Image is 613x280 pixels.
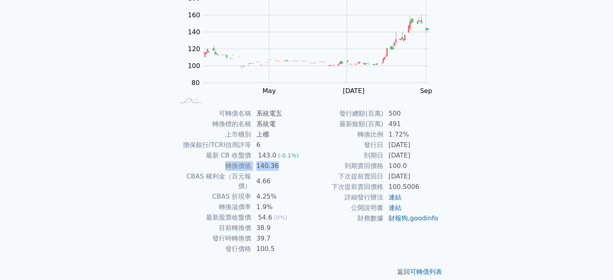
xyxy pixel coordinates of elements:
[278,152,299,159] span: (-0.1%)
[307,108,384,119] td: 發行總額(百萬)
[384,213,439,224] td: ,
[175,191,251,202] td: CBAS 折現率
[307,213,384,224] td: 財務數據
[420,87,432,95] tspan: Sep
[262,87,276,95] tspan: May
[307,150,384,161] td: 到期日
[175,223,251,233] td: 目前轉換價
[251,202,307,212] td: 1.9%
[307,129,384,140] td: 轉換比例
[251,191,307,202] td: 4.25%
[175,244,251,254] td: 發行價格
[307,119,384,129] td: 最新餘額(百萬)
[175,202,251,212] td: 轉換溢價率
[175,233,251,244] td: 發行時轉換價
[165,267,449,277] p: 返回
[191,79,199,87] tspan: 80
[307,203,384,213] td: 公開說明書
[251,129,307,140] td: 上櫃
[410,214,438,222] a: goodinfo
[384,161,439,171] td: 100.0
[175,212,251,223] td: 最新股票收盤價
[175,140,251,150] td: 擔保銀行/TCRI信用評等
[384,171,439,182] td: [DATE]
[384,119,439,129] td: 491
[251,244,307,254] td: 100.5
[256,151,278,160] div: 143.0
[573,241,613,280] iframe: Chat Widget
[573,241,613,280] div: 聊天小工具
[188,28,200,36] tspan: 140
[274,214,287,221] span: (0%)
[307,140,384,150] td: 發行日
[188,45,200,53] tspan: 120
[175,161,251,171] td: 轉換價值
[343,87,364,95] tspan: [DATE]
[384,182,439,192] td: 100.5006
[251,223,307,233] td: 38.9
[251,161,307,171] td: 140.36
[175,119,251,129] td: 轉換標的名稱
[256,213,274,222] div: 54.6
[307,161,384,171] td: 到期賣回價格
[389,214,408,222] a: 財報狗
[175,108,251,119] td: 可轉債名稱
[389,193,401,201] a: 連結
[389,204,401,212] a: 連結
[188,62,200,70] tspan: 100
[384,140,439,150] td: [DATE]
[307,182,384,192] td: 下次提前賣回價格
[251,140,307,150] td: 6
[384,108,439,119] td: 500
[251,233,307,244] td: 39.7
[251,108,307,119] td: 系統電五
[188,11,200,19] tspan: 160
[175,171,251,191] td: CBAS 權利金（百元報價）
[384,129,439,140] td: 1.72%
[175,129,251,140] td: 上市櫃別
[307,192,384,203] td: 詳細發行辦法
[384,150,439,161] td: [DATE]
[175,150,251,161] td: 最新 CB 收盤價
[307,171,384,182] td: 下次提前賣回日
[410,268,442,276] a: 可轉債列表
[251,119,307,129] td: 系統電
[251,171,307,191] td: 4.66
